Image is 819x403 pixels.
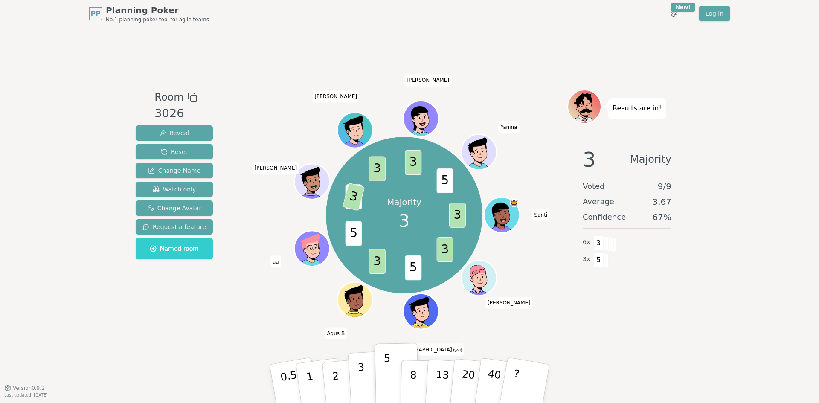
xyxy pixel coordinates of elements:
span: (you) [452,348,462,352]
button: Version0.9.2 [4,385,45,391]
a: Log in [699,6,730,21]
span: 3 x [583,255,590,264]
span: 3 [405,150,422,175]
span: 3 [437,237,453,262]
span: Average [583,196,614,208]
button: Named room [136,238,213,259]
span: Reset [161,148,188,156]
button: Change Name [136,163,213,178]
span: 5 [346,221,362,246]
span: Click to change your name [253,162,299,174]
p: 5 [384,352,391,398]
span: PP [90,9,100,19]
span: 3 [594,236,604,250]
span: 5 [405,255,422,281]
button: Reset [136,144,213,159]
span: Change Name [148,166,200,175]
span: Click to change your name [532,209,550,221]
span: 3 [369,157,386,182]
span: Click to change your name [485,297,532,309]
span: Request a feature [142,223,206,231]
span: Click to change your name [312,91,359,103]
span: Voted [583,180,605,192]
span: Version 0.9.2 [13,385,45,391]
span: Planning Poker [106,4,209,16]
button: New! [666,6,682,21]
p: Results are in! [613,102,662,114]
span: 3 [449,203,466,228]
div: New! [671,3,695,12]
span: Santi is the host [510,198,519,207]
span: 6 x [583,238,590,247]
span: Named room [150,244,199,253]
span: 67 % [653,211,671,223]
button: Click to change your avatar [404,295,438,328]
p: Majority [387,196,421,208]
span: 3 [399,208,409,234]
button: Watch only [136,182,213,197]
span: 5 [594,253,604,267]
span: Watch only [153,185,196,194]
span: Click to change your name [498,121,519,133]
span: 3.67 [652,196,671,208]
span: Reveal [159,129,189,137]
span: Room [154,90,183,105]
span: Click to change your name [392,344,464,356]
span: 3 [343,183,365,211]
span: Click to change your name [270,256,281,268]
a: PPPlanning PokerNo.1 planning poker tool for agile teams [89,4,209,23]
span: No.1 planning poker tool for agile teams [106,16,209,23]
span: Change Avatar [147,204,202,212]
button: Reveal [136,125,213,141]
span: 5 [437,168,453,194]
span: Confidence [583,211,626,223]
span: Last updated: [DATE] [4,393,48,397]
span: 3 [583,149,596,170]
span: Majority [630,149,671,170]
div: 3026 [154,105,197,122]
button: Request a feature [136,219,213,235]
button: Change Avatar [136,200,213,216]
span: 9 / 9 [658,180,671,192]
span: 3 [369,249,386,274]
span: Click to change your name [404,75,451,87]
span: Click to change your name [325,328,347,339]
